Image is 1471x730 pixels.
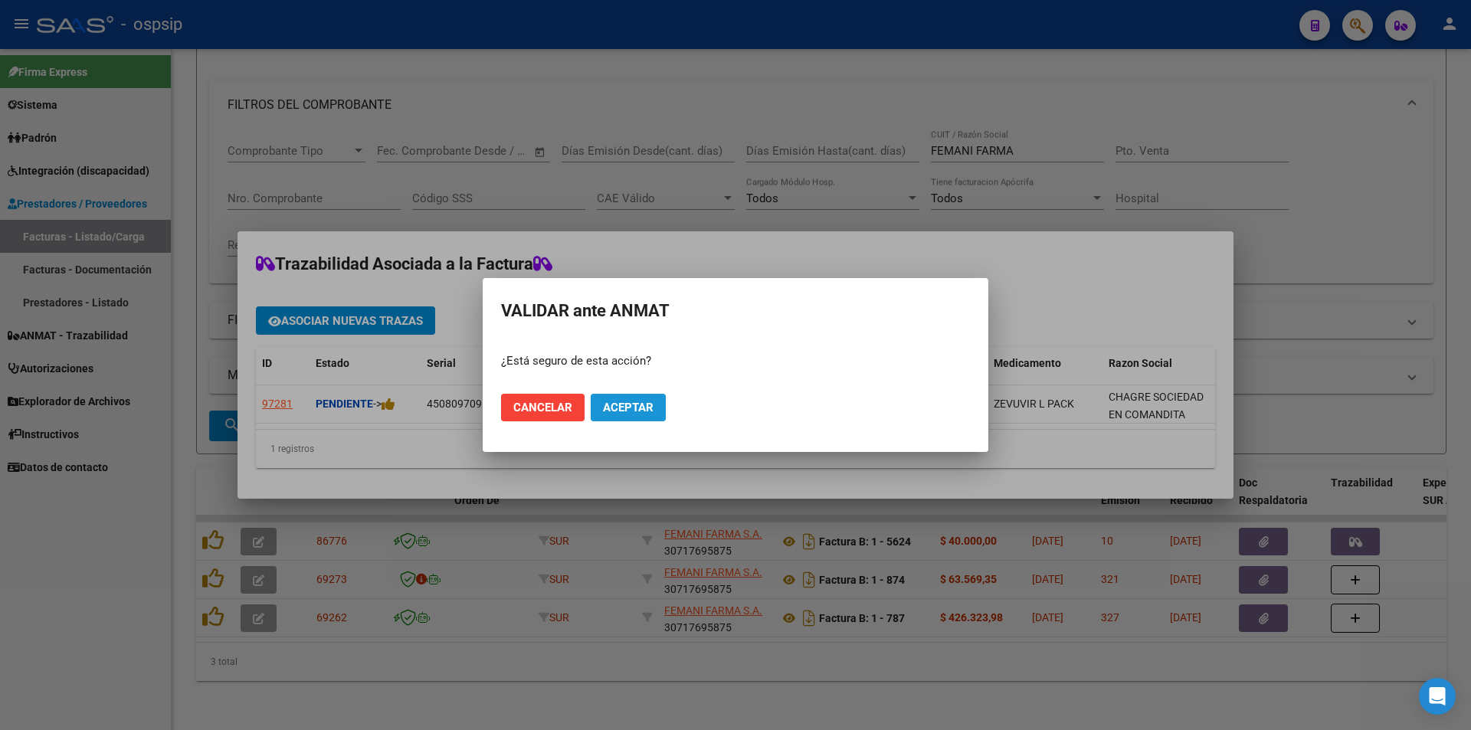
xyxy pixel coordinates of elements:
button: Aceptar [591,394,666,421]
span: Aceptar [603,401,654,414]
span: Cancelar [513,401,572,414]
h2: VALIDAR ante ANMAT [501,296,970,326]
div: Open Intercom Messenger [1419,678,1456,715]
p: ¿Está seguro de esta acción? [501,352,970,370]
button: Cancelar [501,394,585,421]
